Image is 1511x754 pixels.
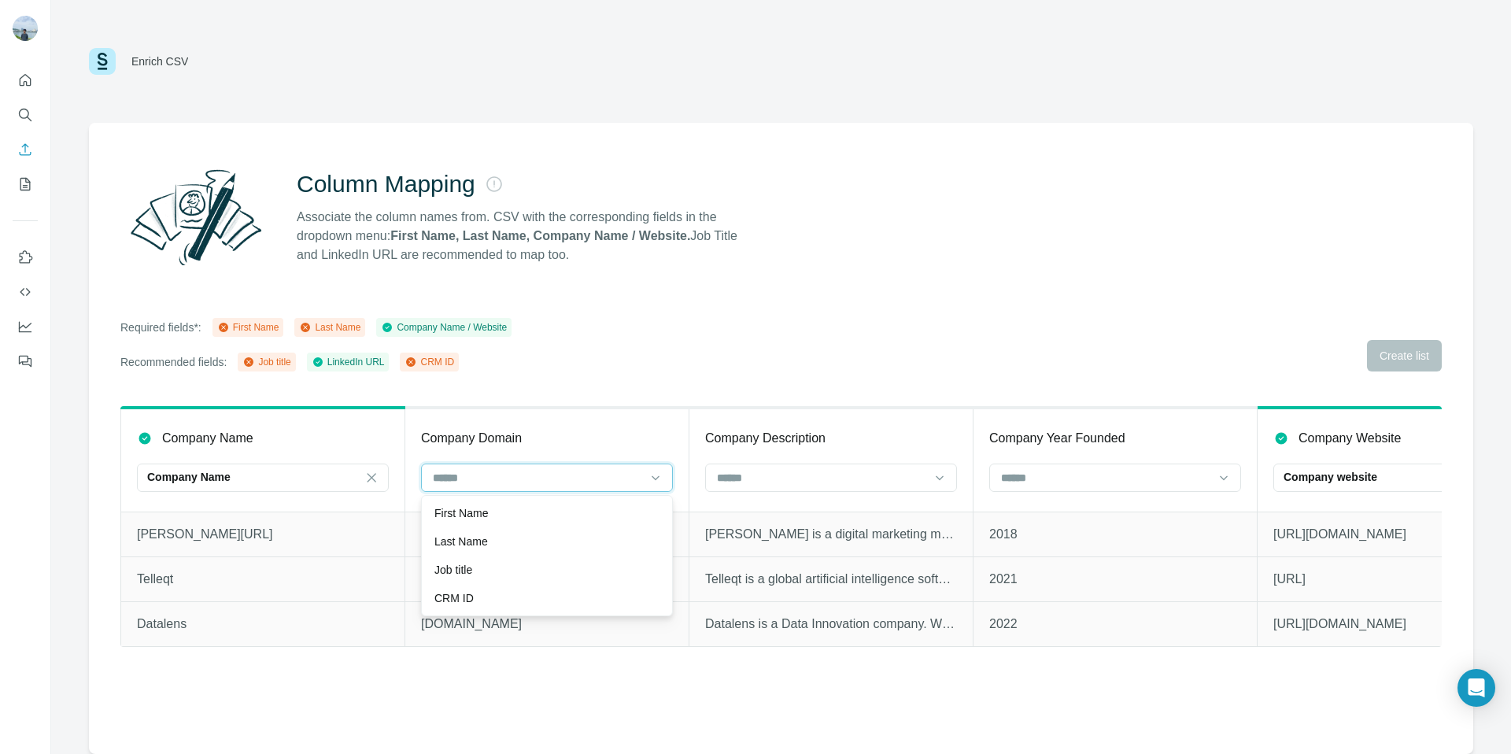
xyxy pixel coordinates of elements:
div: CRM ID [405,355,454,369]
p: 2022 [989,615,1241,634]
p: Last Name [434,534,488,549]
img: Surfe Logo [89,48,116,75]
p: Datalens is a Data Innovation company. We leverage data tools at scale to fuel growth and market ... [705,615,957,634]
p: Company Name [162,429,253,448]
h2: Column Mapping [297,170,475,198]
div: First Name [217,320,279,334]
p: [PERSON_NAME][URL] [137,525,389,544]
div: Open Intercom Messenger [1457,669,1495,707]
strong: First Name, Last Name, Company Name / Website. [390,229,690,242]
img: Avatar [13,16,38,41]
button: My lists [13,170,38,198]
p: Company Year Founded [989,429,1125,448]
button: Search [13,101,38,129]
div: Job title [242,355,290,369]
p: Telleqt is a global artificial intelligence software company. It’s founded on the vision of enabl... [705,570,957,589]
p: Required fields*: [120,320,201,335]
button: Dashboard [13,312,38,341]
div: LinkedIn URL [312,355,385,369]
img: Surfe Illustration - Column Mapping [120,161,272,274]
p: CRM ID [434,590,474,606]
p: Recommended fields: [120,354,227,370]
div: Enrich CSV [131,54,188,69]
p: Company Domain [421,429,522,448]
p: [DOMAIN_NAME] [421,615,673,634]
p: Company Name [147,469,231,485]
p: 2021 [989,570,1241,589]
p: Datalens [137,615,389,634]
p: Associate the column names from. CSV with the corresponding fields in the dropdown menu: Job Titl... [297,208,752,264]
p: Telleqt [137,570,389,589]
p: Company Website [1299,429,1401,448]
button: Feedback [13,347,38,375]
button: Use Surfe API [13,278,38,306]
p: 2018 [989,525,1241,544]
button: Enrich CSV [13,135,38,164]
p: First Name [434,505,488,521]
div: Last Name [299,320,360,334]
div: Company Name / Website [381,320,507,334]
button: Quick start [13,66,38,94]
p: Company website [1284,469,1377,485]
p: Company Description [705,429,826,448]
button: Use Surfe on LinkedIn [13,243,38,272]
p: Job title [434,562,472,578]
p: [PERSON_NAME] is a digital marketing management application that helps digital marketers optimize... [705,525,957,544]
